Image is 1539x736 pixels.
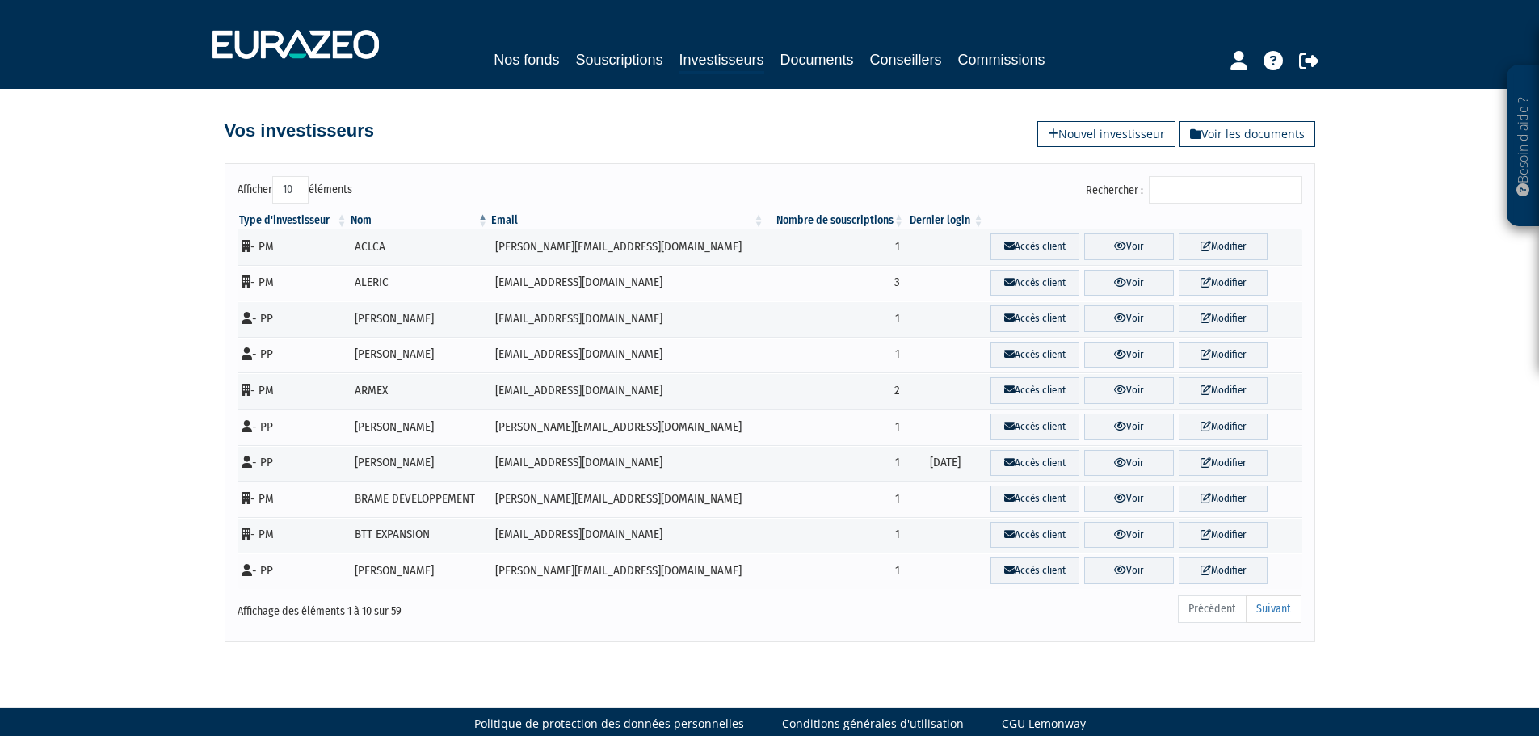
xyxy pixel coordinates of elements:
td: 1 [766,337,906,373]
a: Nouvel investisseur [1037,121,1175,147]
td: [PERSON_NAME][EMAIL_ADDRESS][DOMAIN_NAME] [490,229,766,265]
a: Accès client [990,414,1080,440]
a: Documents [780,48,854,71]
td: - PM [238,372,349,409]
td: 1 [766,301,906,337]
td: [PERSON_NAME] [349,409,490,445]
a: Accès client [990,522,1080,549]
a: Modifier [1179,342,1268,368]
td: - PM [238,265,349,301]
a: Voir [1084,450,1174,477]
a: Voir [1084,233,1174,260]
td: 1 [766,445,906,482]
h4: Vos investisseurs [225,121,374,141]
td: 2 [766,372,906,409]
td: [EMAIL_ADDRESS][DOMAIN_NAME] [490,517,766,553]
td: - PP [238,301,349,337]
td: [PERSON_NAME][EMAIL_ADDRESS][DOMAIN_NAME] [490,481,766,517]
td: - PM [238,229,349,265]
p: Besoin d'aide ? [1514,74,1533,219]
th: Dernier login : activer pour trier la colonne par ordre croissant [906,212,986,229]
td: BRAME DEVELOPPEMENT [349,481,490,517]
div: Affichage des éléments 1 à 10 sur 59 [238,594,667,620]
td: [EMAIL_ADDRESS][DOMAIN_NAME] [490,372,766,409]
a: Voir [1084,557,1174,584]
td: [EMAIL_ADDRESS][DOMAIN_NAME] [490,301,766,337]
a: Modifier [1179,414,1268,440]
a: Voir [1084,305,1174,332]
a: Modifier [1179,377,1268,404]
td: - PP [238,409,349,445]
td: - PP [238,553,349,589]
td: - PP [238,445,349,482]
a: Accès client [990,270,1080,297]
a: Voir [1084,342,1174,368]
a: Conseillers [870,48,942,71]
label: Rechercher : [1086,176,1302,204]
a: Modifier [1179,450,1268,477]
a: Voir [1084,522,1174,549]
td: [EMAIL_ADDRESS][DOMAIN_NAME] [490,445,766,482]
a: Voir [1084,377,1174,404]
td: 1 [766,517,906,553]
a: Accès client [990,557,1080,584]
th: &nbsp; [986,212,1302,229]
input: Rechercher : [1149,176,1302,204]
th: Nom : activer pour trier la colonne par ordre d&eacute;croissant [349,212,490,229]
a: Voir [1084,486,1174,512]
td: ALERIC [349,265,490,301]
a: Investisseurs [679,48,763,74]
a: Accès client [990,486,1080,512]
td: [EMAIL_ADDRESS][DOMAIN_NAME] [490,265,766,301]
a: Conditions générales d'utilisation [782,716,964,732]
td: 1 [766,229,906,265]
td: 1 [766,481,906,517]
a: Nos fonds [494,48,559,71]
th: Nombre de souscriptions : activer pour trier la colonne par ordre croissant [766,212,906,229]
th: Type d'investisseur : activer pour trier la colonne par ordre croissant [238,212,349,229]
th: Email : activer pour trier la colonne par ordre croissant [490,212,766,229]
a: Modifier [1179,270,1268,297]
a: Souscriptions [575,48,662,71]
td: [PERSON_NAME][EMAIL_ADDRESS][DOMAIN_NAME] [490,409,766,445]
a: Modifier [1179,305,1268,332]
td: 1 [766,409,906,445]
a: Commissions [958,48,1045,71]
td: BTT EXPANSION [349,517,490,553]
td: [PERSON_NAME] [349,337,490,373]
td: [PERSON_NAME] [349,553,490,589]
a: CGU Lemonway [1002,716,1086,732]
td: [DATE] [906,445,986,482]
td: [PERSON_NAME] [349,301,490,337]
td: [PERSON_NAME] [349,445,490,482]
td: [PERSON_NAME][EMAIL_ADDRESS][DOMAIN_NAME] [490,553,766,589]
a: Voir les documents [1179,121,1315,147]
a: Suivant [1246,595,1301,623]
a: Accès client [990,233,1080,260]
td: ACLCA [349,229,490,265]
td: 3 [766,265,906,301]
td: - PM [238,517,349,553]
td: - PM [238,481,349,517]
a: Modifier [1179,486,1268,512]
a: Modifier [1179,557,1268,584]
td: 1 [766,553,906,589]
a: Accès client [990,342,1080,368]
td: - PP [238,337,349,373]
a: Voir [1084,414,1174,440]
a: Politique de protection des données personnelles [474,716,744,732]
td: ARMEX [349,372,490,409]
a: Accès client [990,377,1080,404]
a: Modifier [1179,233,1268,260]
td: [EMAIL_ADDRESS][DOMAIN_NAME] [490,337,766,373]
a: Modifier [1179,522,1268,549]
label: Afficher éléments [238,176,352,204]
a: Accès client [990,305,1080,332]
img: 1732889491-logotype_eurazeo_blanc_rvb.png [212,30,379,59]
a: Voir [1084,270,1174,297]
a: Accès client [990,450,1080,477]
select: Afficheréléments [272,176,309,204]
